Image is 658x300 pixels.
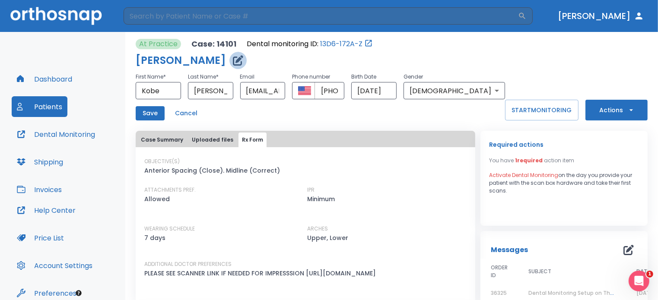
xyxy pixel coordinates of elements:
[307,186,315,194] p: IPR
[240,82,286,99] input: Email
[315,82,344,99] input: Phone number
[172,106,201,120] button: Cancel
[247,39,373,49] div: Open patient in dental monitoring portal
[144,260,232,268] p: ADDITIONAL DOCTOR PREFERENCES
[10,7,102,25] img: Orthosnap
[12,124,100,145] button: Dental Monitoring
[144,165,280,176] p: Anterior Spacing (Close). Midline (Correct)
[528,268,551,275] span: SUBJECT
[491,289,507,297] span: 36325
[75,289,83,297] div: Tooltip anchor
[489,171,639,195] p: on the day you provide your patient with the scan box hardware and take their first scans.
[12,200,81,221] button: Help Center
[298,84,311,97] button: Select country
[515,157,543,164] span: 1 required
[136,106,165,120] button: Save
[404,82,505,99] div: [DEMOGRAPHIC_DATA]
[188,82,233,99] input: Last Name
[646,271,653,278] span: 1
[636,289,655,297] span: [DATE]
[124,7,518,25] input: Search by Patient Name or Case #
[144,225,195,233] p: WEARING SCHEDULE
[188,72,233,82] p: Last Name *
[136,82,181,99] input: First Name
[320,39,362,49] a: 13D6-172A-Z
[505,100,579,120] button: STARTMONITORING
[307,194,335,204] p: Minimum
[292,72,344,82] p: Phone number
[12,152,68,172] button: Shipping
[554,8,648,24] button: [PERSON_NAME]
[528,289,648,297] span: Dental Monitoring Setup on The Delivery Day
[404,72,505,82] p: Gender
[137,133,187,147] button: Case Summary
[636,268,650,275] span: DATE
[188,133,237,147] button: Uploaded files
[629,271,649,291] iframe: Intercom live chat
[144,158,180,165] p: OBJECTIVE(S)
[238,133,267,147] button: Rx Form
[144,194,170,204] p: Allowed
[136,72,181,82] p: First Name *
[144,233,165,243] p: 7 days
[144,268,376,278] p: PLEASE SEE SCANNER LINK IF NEEDED FOR IMPRESSSION [URL][DOMAIN_NAME]
[191,39,236,49] p: Case: 14101
[585,100,648,120] button: Actions
[12,96,67,117] button: Patients
[351,82,397,99] input: Choose date, selected date is Nov 5, 2005
[12,227,69,248] button: Price List
[247,39,318,49] p: Dental monitoring ID:
[137,133,474,147] div: tabs
[240,72,286,82] p: Email
[489,171,558,179] span: Activate Dental Monitoring
[491,264,508,279] span: ORDER ID
[12,179,67,200] button: Invoices
[491,245,528,255] p: Messages
[489,157,574,164] p: You have action item
[139,39,178,49] p: At Practice
[12,255,98,276] button: Account Settings
[136,55,226,66] h1: [PERSON_NAME]
[144,186,196,194] p: ATTACHMENTS PREF.
[351,72,397,82] p: Birth Date
[307,233,348,243] p: Upper, Lower
[12,69,77,89] button: Dashboard
[489,139,544,150] p: Required actions
[307,225,328,233] p: ARCHES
